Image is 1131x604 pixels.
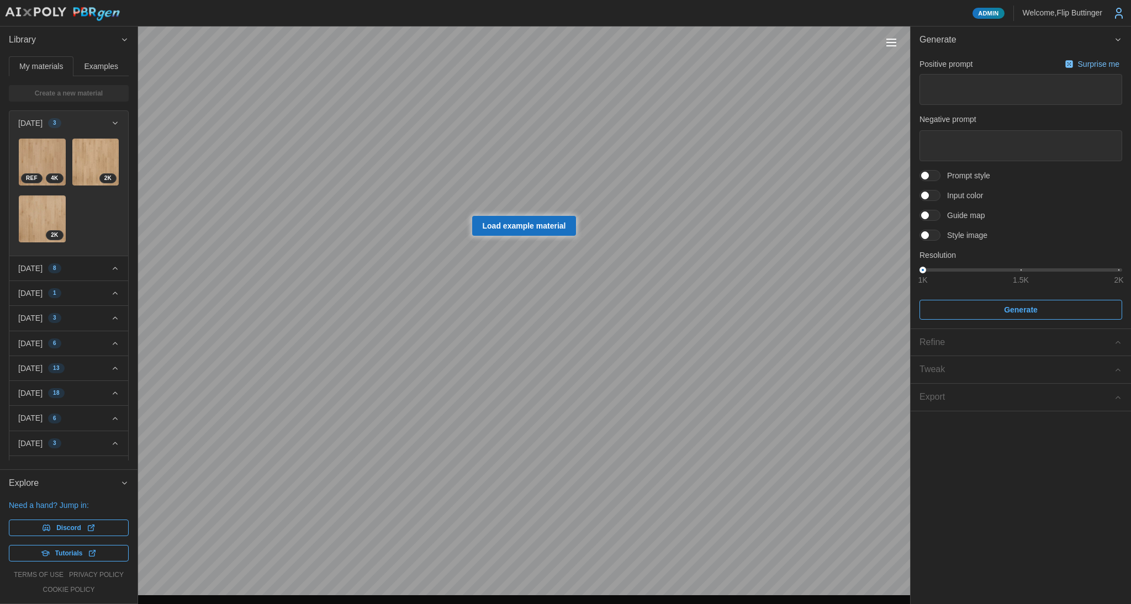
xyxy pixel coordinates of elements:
p: Positive prompt [919,59,973,70]
a: Create a new material [9,85,129,102]
a: cookie policy [43,585,94,595]
div: [DATE]3 [9,135,128,256]
img: Ig20h3FqCRSVFcfPEMuO [19,195,66,242]
p: Welcome, Flip Buttinger [1023,7,1102,18]
span: Admin [978,8,998,18]
button: [DATE]3 [9,111,128,135]
span: 13 [53,364,60,373]
a: Ig20h3FqCRSVFcfPEMuO2K [18,195,66,243]
p: [DATE] [18,363,43,374]
p: [DATE] [18,312,43,324]
p: [DATE] [18,438,43,449]
span: 18 [53,389,60,398]
button: Tweak [911,356,1131,383]
button: Generate [911,27,1131,54]
button: [DATE]3 [9,306,128,330]
span: My materials [19,62,63,70]
button: Refine [911,329,1131,356]
span: Refine [919,329,1114,356]
button: Export [911,384,1131,411]
p: Resolution [919,250,1122,261]
span: 3 [53,314,56,322]
p: Surprise me [1078,59,1122,70]
button: [DATE]1 [9,281,128,305]
span: Guide map [940,210,985,221]
button: [DATE]13 [9,356,128,380]
span: Examples [84,62,118,70]
span: 6 [53,339,56,348]
img: QAYmIAaKeQ3elvxfXVOq [19,139,66,186]
span: 3 [53,439,56,448]
p: [DATE] [18,388,43,399]
button: [DATE]6 [9,331,128,356]
span: Tutorials [55,545,83,561]
span: 3 [53,119,56,128]
span: 2 K [104,174,112,183]
span: Explore [9,470,120,497]
span: Discord [56,520,81,536]
a: Discord [9,520,129,536]
a: Load example material [472,216,577,236]
span: Library [9,27,120,54]
p: Negative prompt [919,114,1122,125]
button: Surprise me [1062,56,1122,72]
p: [DATE] [18,288,43,299]
span: Style image [940,230,987,241]
button: [DATE]6 [9,406,128,430]
img: 9JZobSCd3mj9jVMPweIK [72,139,119,186]
span: Generate [1004,300,1038,319]
span: Load example material [483,216,566,235]
button: Toggle viewport controls [884,35,899,50]
a: Tutorials [9,545,129,561]
button: [DATE]3 [9,431,128,455]
button: [DATE]8 [9,256,128,280]
p: [DATE] [18,263,43,274]
span: 4 K [51,174,58,183]
span: Input color [940,190,983,201]
a: QAYmIAaKeQ3elvxfXVOq4KREF [18,138,66,186]
span: 6 [53,414,56,423]
div: Generate [911,54,1131,329]
p: [DATE] [18,412,43,423]
span: 8 [53,264,56,273]
span: Tweak [919,356,1114,383]
a: 9JZobSCd3mj9jVMPweIK2K [72,138,120,186]
span: Prompt style [940,170,990,181]
p: [DATE] [18,338,43,349]
span: 1 [53,289,56,298]
span: Create a new material [35,86,103,101]
img: AIxPoly PBRgen [4,7,120,22]
span: Generate [919,27,1114,54]
button: [DATE]2 [9,456,128,480]
a: terms of use [14,570,64,580]
button: [DATE]18 [9,381,128,405]
span: REF [26,174,38,183]
a: privacy policy [69,570,124,580]
span: 2 K [51,231,58,240]
button: Generate [919,300,1122,320]
p: Need a hand? Jump in: [9,500,129,511]
p: [DATE] [18,118,43,129]
span: Export [919,384,1114,411]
